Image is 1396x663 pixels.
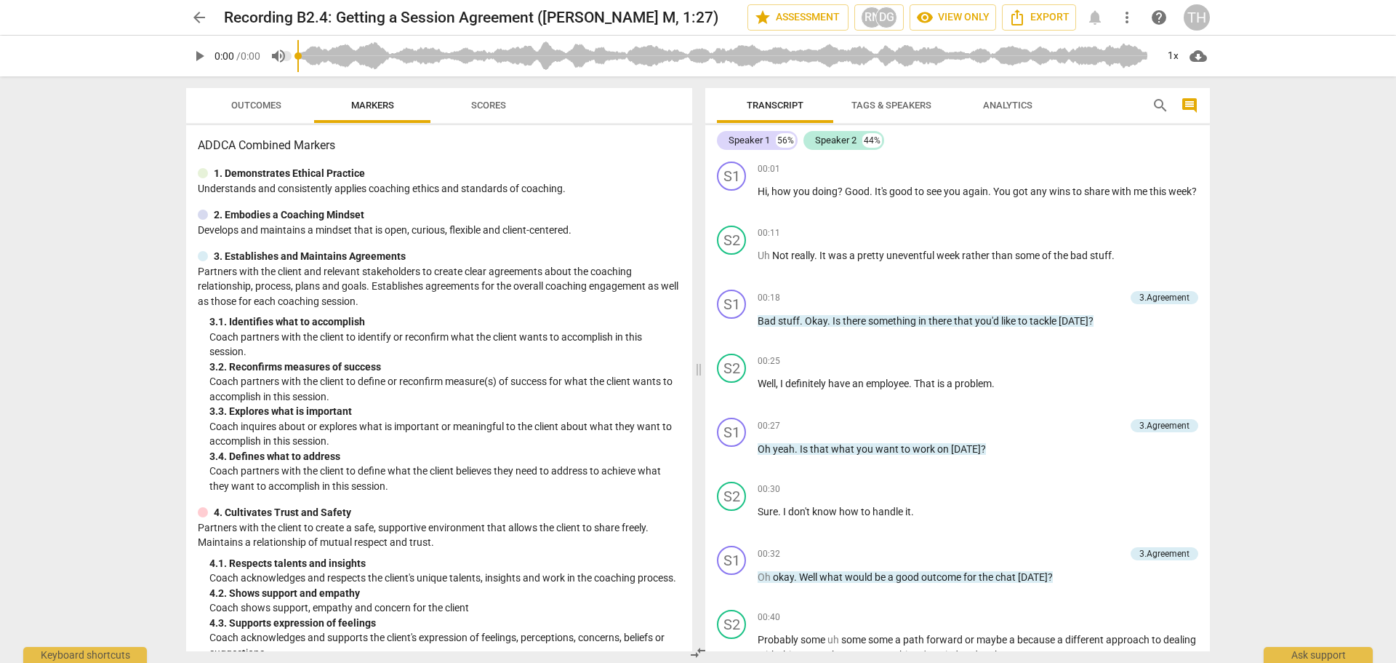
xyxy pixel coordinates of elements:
div: 3. 1. Identifies what to accomplish [209,314,681,330]
div: 56% [776,133,795,148]
p: Partners with the client to create a safe, supportive environment that allows the client to share... [198,520,681,550]
span: okay [773,571,794,583]
span: stuff [778,315,800,327]
div: Speaker 1 [729,133,770,148]
div: 1x [1159,44,1187,68]
span: Not [772,250,791,261]
h3: ADDCA Combined Markers [198,137,681,154]
div: DG [875,7,897,28]
span: volume_up [270,47,287,65]
span: [DATE] [1018,571,1048,583]
span: good [889,186,915,197]
span: approach [1106,634,1152,646]
p: 1. Demonstrates Ethical Practice [214,166,365,181]
span: Bad [758,315,778,327]
button: Export [1002,4,1076,31]
span: It's [875,186,889,197]
p: 4. Cultivates Trust and Safety [214,505,351,520]
span: visibility [916,9,934,26]
span: 00:25 [758,355,780,368]
span: . [992,378,995,389]
span: different [1065,634,1106,646]
span: to [960,649,972,661]
span: me [1134,186,1150,197]
span: there [843,315,868,327]
h2: Recording B2.4: Getting a Session Agreement ([PERSON_NAME] M, 1:27) [224,9,718,27]
span: . [800,315,805,327]
span: I [780,378,785,389]
span: there [928,315,954,327]
span: 00:30 [758,483,780,496]
p: Coach partners with the client to identify or reconfirm what the client wants to accomplish in th... [209,330,681,360]
span: some [841,634,868,646]
span: has [995,649,1014,661]
div: 3.Agreement [1139,419,1190,432]
span: in [918,315,928,327]
span: person [798,649,832,661]
span: what [831,443,857,455]
span: help [1150,9,1168,26]
div: Change speaker [717,610,746,639]
span: chat [995,571,1018,583]
span: don't [788,506,812,517]
span: cloud_download [1190,47,1207,65]
span: 00:11 [758,227,780,239]
span: really [791,250,814,261]
span: good [896,571,921,583]
span: Filler word [827,634,841,646]
span: / 0:00 [236,50,260,62]
span: share [1084,186,1112,197]
div: 3.Agreement [1139,291,1190,304]
span: have [828,378,852,389]
span: everything [872,649,921,661]
span: . [911,506,914,517]
span: stuff [1090,250,1112,261]
button: Show/Hide comments [1178,94,1201,117]
button: TH [1184,4,1210,31]
span: would [845,571,875,583]
span: something [868,315,918,327]
span: dealing [1163,634,1196,646]
span: . [909,378,914,389]
span: a [1009,634,1017,646]
span: ? [1088,315,1094,327]
button: RNDG [854,4,904,31]
p: 3. Establishes and Maintains Agreements [214,249,406,264]
div: 4. 1. Respects talents and insights [209,556,681,571]
span: you [944,186,963,197]
span: path [903,634,926,646]
button: Play [186,43,212,69]
span: . [814,250,819,261]
div: 4. 3. Supports expression of feelings [209,616,681,631]
span: , [767,186,771,197]
span: 00:32 [758,548,780,560]
span: Sure [758,506,778,517]
span: than [992,250,1015,261]
span: any [1030,186,1049,197]
p: Coach partners with the client to define or reconfirm measure(s) of success for what the client w... [209,374,681,404]
span: you'd [975,315,1001,327]
span: comment [1181,97,1198,114]
span: [DATE] [951,443,981,455]
span: this [1150,186,1168,197]
span: handle [872,506,905,517]
span: to [1018,315,1030,327]
span: that [954,315,975,327]
span: Is [800,443,810,455]
span: employee [866,378,909,389]
span: Markers [351,100,394,111]
span: 00:40 [758,611,780,624]
span: Export [1008,9,1070,26]
span: not [1014,649,1029,661]
span: is [937,378,947,389]
span: like [1001,315,1018,327]
span: week [1168,186,1192,197]
span: Is [833,315,843,327]
span: Analytics [983,100,1032,111]
a: Help [1146,4,1172,31]
button: Volume [265,43,292,69]
span: forward [926,634,965,646]
span: for [963,571,979,583]
span: some [801,634,827,646]
span: tackle [1030,315,1059,327]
